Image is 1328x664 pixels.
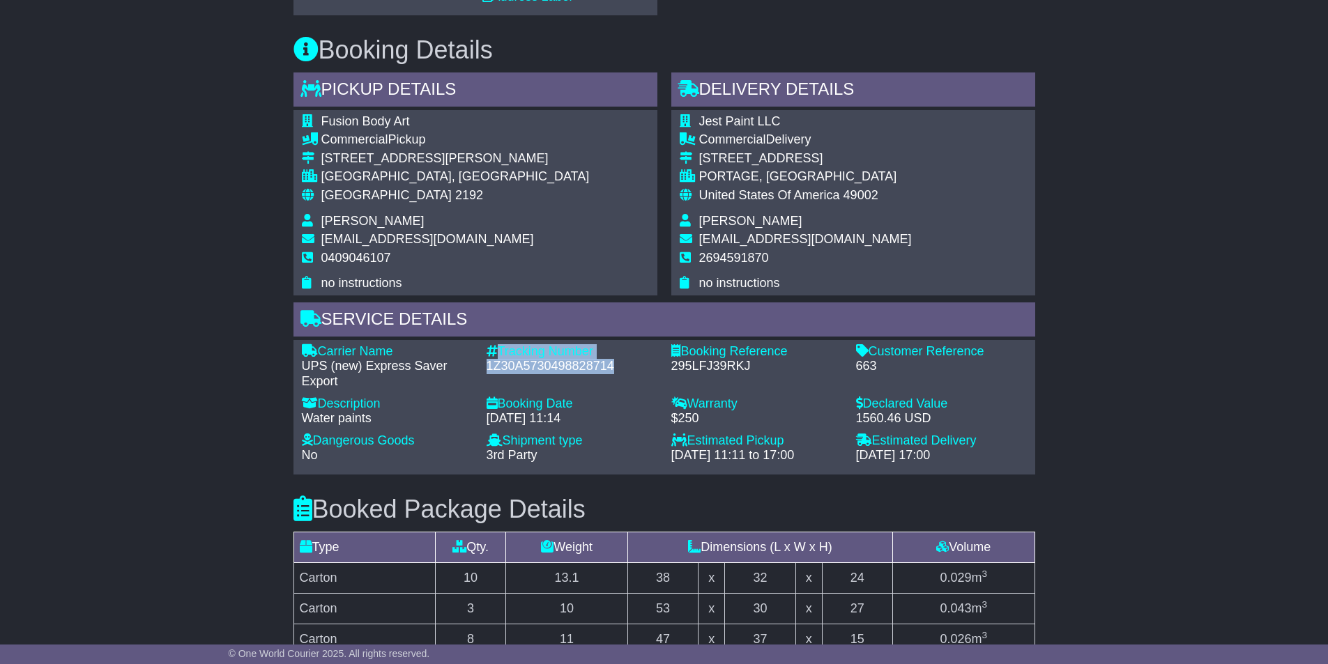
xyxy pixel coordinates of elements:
div: 1Z30A5730498828714 [487,359,657,374]
td: m [893,593,1035,624]
span: 0.026 [940,632,972,646]
span: Commercial [699,132,766,146]
td: 10 [435,562,506,593]
div: Pickup Details [293,72,657,110]
span: [EMAIL_ADDRESS][DOMAIN_NAME] [699,232,912,246]
div: Water paints [302,411,473,426]
div: Delivery Details [671,72,1035,110]
span: 0.043 [940,601,972,615]
div: [DATE] 17:00 [856,448,1027,463]
td: 53 [627,593,699,624]
div: Estimated Delivery [856,433,1027,449]
div: 295LFJ39RKJ [671,359,842,374]
span: 0409046107 [321,251,391,265]
span: © One World Courier 2025. All rights reserved. [229,648,430,659]
td: x [795,593,822,624]
span: 2192 [455,188,483,202]
h3: Booking Details [293,36,1035,64]
span: Commercial [321,132,388,146]
div: [GEOGRAPHIC_DATA], [GEOGRAPHIC_DATA] [321,169,590,185]
td: Carton [293,593,435,624]
span: no instructions [321,276,402,290]
td: 27 [822,593,893,624]
div: Customer Reference [856,344,1027,360]
div: Booking Date [487,396,657,412]
div: [DATE] 11:11 to 17:00 [671,448,842,463]
span: [GEOGRAPHIC_DATA] [321,188,452,202]
td: 47 [627,624,699,654]
td: 8 [435,624,506,654]
div: Description [302,396,473,412]
div: Warranty [671,396,842,412]
div: Shipment type [487,433,657,449]
div: Booking Reference [671,344,842,360]
div: $250 [671,411,842,426]
span: Jest Paint LLC [699,114,781,128]
td: 11 [506,624,627,654]
td: 24 [822,562,893,593]
td: Qty. [435,532,506,562]
span: no instructions [699,276,780,290]
div: UPS (new) Express Saver Export [302,359,473,389]
span: 3rd Party [487,448,537,462]
sup: 3 [982,569,988,579]
span: [EMAIL_ADDRESS][DOMAIN_NAME] [321,232,534,246]
div: PORTAGE, [GEOGRAPHIC_DATA] [699,169,912,185]
td: 32 [725,562,796,593]
div: Dangerous Goods [302,433,473,449]
sup: 3 [982,599,988,610]
div: [STREET_ADDRESS][PERSON_NAME] [321,151,590,167]
td: 10 [506,593,627,624]
span: No [302,448,318,462]
td: 37 [725,624,796,654]
td: m [893,624,1035,654]
span: 49002 [844,188,878,202]
td: x [699,593,725,624]
td: x [699,562,725,593]
td: Dimensions (L x W x H) [627,532,892,562]
div: 663 [856,359,1027,374]
div: Estimated Pickup [671,433,842,449]
div: [DATE] 11:14 [487,411,657,426]
span: [PERSON_NAME] [321,214,425,228]
td: Weight [506,532,627,562]
span: [PERSON_NAME] [699,214,802,228]
td: Volume [893,532,1035,562]
sup: 3 [982,630,988,640]
td: 3 [435,593,506,624]
h3: Booked Package Details [293,495,1035,523]
div: Service Details [293,302,1035,340]
td: 38 [627,562,699,593]
span: 0.029 [940,571,972,585]
td: Carton [293,624,435,654]
div: 1560.46 USD [856,411,1027,426]
div: [STREET_ADDRESS] [699,151,912,167]
td: 30 [725,593,796,624]
td: x [795,624,822,654]
div: Tracking Number [487,344,657,360]
td: 15 [822,624,893,654]
td: x [795,562,822,593]
span: 2694591870 [699,251,769,265]
td: 13.1 [506,562,627,593]
div: Delivery [699,132,912,148]
div: Pickup [321,132,590,148]
td: Carton [293,562,435,593]
div: Carrier Name [302,344,473,360]
td: x [699,624,725,654]
span: United States Of America [699,188,840,202]
td: Type [293,532,435,562]
div: Declared Value [856,396,1027,412]
td: m [893,562,1035,593]
span: Fusion Body Art [321,114,410,128]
